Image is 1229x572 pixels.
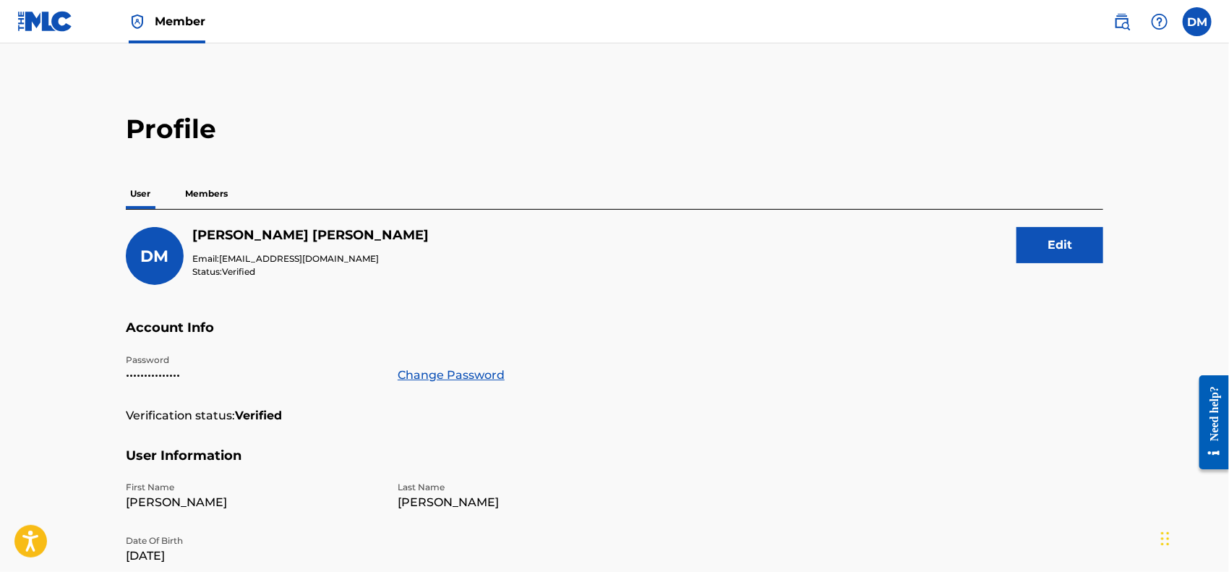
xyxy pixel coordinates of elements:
[1161,517,1170,560] div: Drag
[1189,364,1229,480] iframe: Resource Center
[192,265,429,278] p: Status:
[1151,13,1168,30] img: help
[219,253,379,264] span: [EMAIL_ADDRESS][DOMAIN_NAME]
[126,113,1103,145] h2: Profile
[126,494,380,511] p: [PERSON_NAME]
[126,407,235,424] p: Verification status:
[126,320,1103,354] h5: Account Info
[17,11,73,32] img: MLC Logo
[222,266,255,277] span: Verified
[235,407,282,424] strong: Verified
[126,534,380,547] p: Date Of Birth
[398,481,652,494] p: Last Name
[129,13,146,30] img: Top Rightsholder
[1108,7,1136,36] a: Public Search
[126,367,380,384] p: •••••••••••••••
[126,547,380,565] p: [DATE]
[155,13,205,30] span: Member
[192,227,429,244] h5: Donald Moore
[126,481,380,494] p: First Name
[1157,503,1229,572] iframe: Chat Widget
[398,367,505,384] a: Change Password
[1016,227,1103,263] button: Edit
[126,179,155,209] p: User
[181,179,232,209] p: Members
[192,252,429,265] p: Email:
[126,448,1103,482] h5: User Information
[141,247,169,266] span: DM
[1183,7,1212,36] div: User Menu
[1113,13,1131,30] img: search
[126,354,380,367] p: Password
[1145,7,1174,36] div: Help
[398,494,652,511] p: [PERSON_NAME]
